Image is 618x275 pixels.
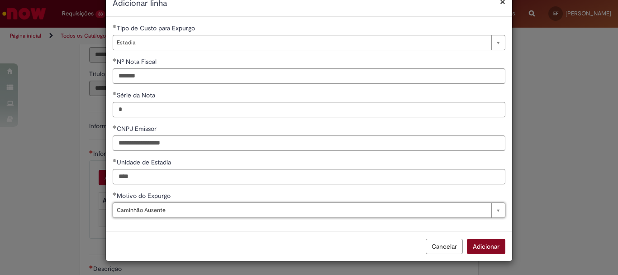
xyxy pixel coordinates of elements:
span: Motivo do Expurgo [117,192,172,200]
button: Adicionar [467,239,505,254]
span: Série da Nota [117,91,157,99]
span: Obrigatório Preenchido [113,24,117,28]
span: Obrigatório Preenchido [113,159,117,162]
span: Obrigatório Preenchido [113,58,117,62]
span: Caminhão Ausente [117,203,487,217]
span: Tipo de Custo para Expurgo [117,24,197,32]
input: CNPJ Emissor [113,135,505,151]
span: Obrigatório Preenchido [113,125,117,129]
span: Obrigatório Preenchido [113,192,117,196]
button: Cancelar [426,239,463,254]
span: Unidade de Estadia [117,158,173,166]
span: Obrigatório Preenchido [113,92,117,95]
input: Série da Nota [113,102,505,117]
input: Nº Nota Fiscal [113,68,505,84]
span: Estadia [117,35,487,50]
input: Unidade de Estadia [113,169,505,184]
span: CNPJ Emissor [117,125,158,133]
span: Nº Nota Fiscal [117,58,158,66]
